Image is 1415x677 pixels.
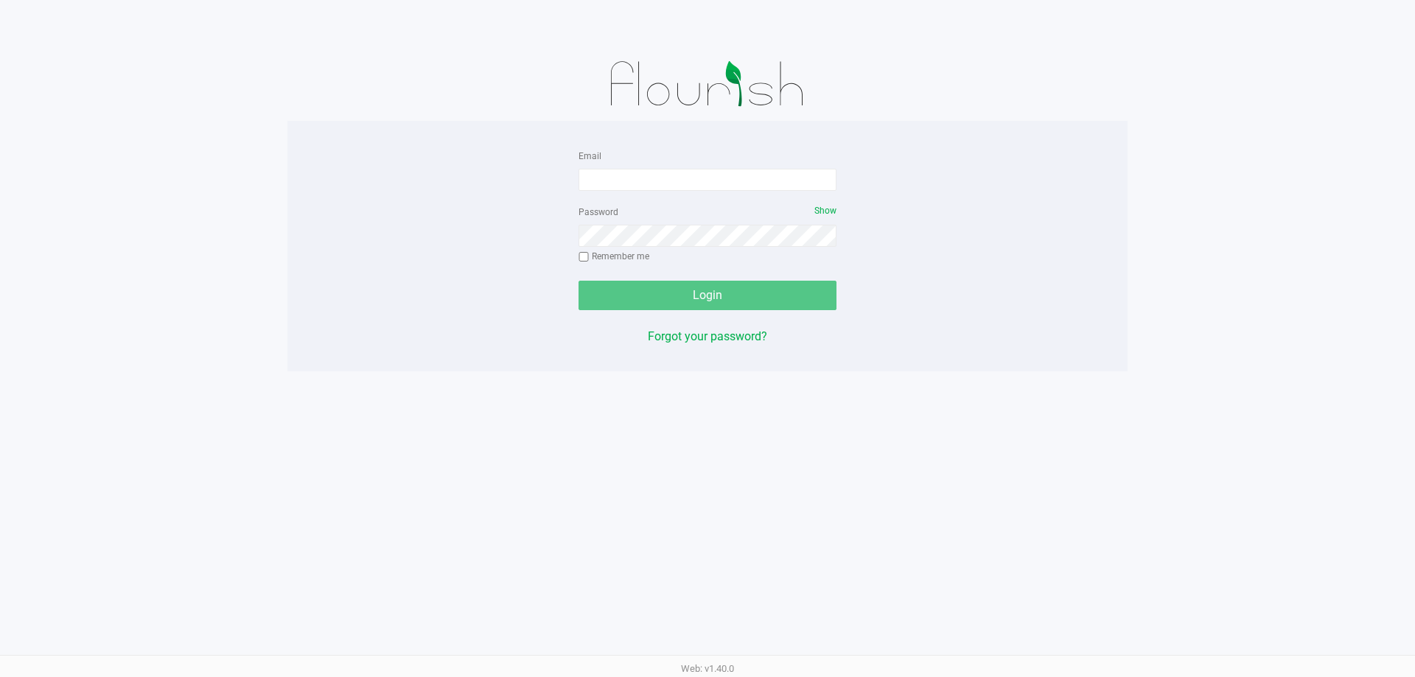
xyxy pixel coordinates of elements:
span: Show [814,206,836,216]
input: Remember me [579,252,589,262]
label: Email [579,150,601,163]
span: Web: v1.40.0 [681,663,734,674]
label: Remember me [579,250,649,263]
button: Forgot your password? [648,328,767,345]
label: Password [579,206,618,219]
